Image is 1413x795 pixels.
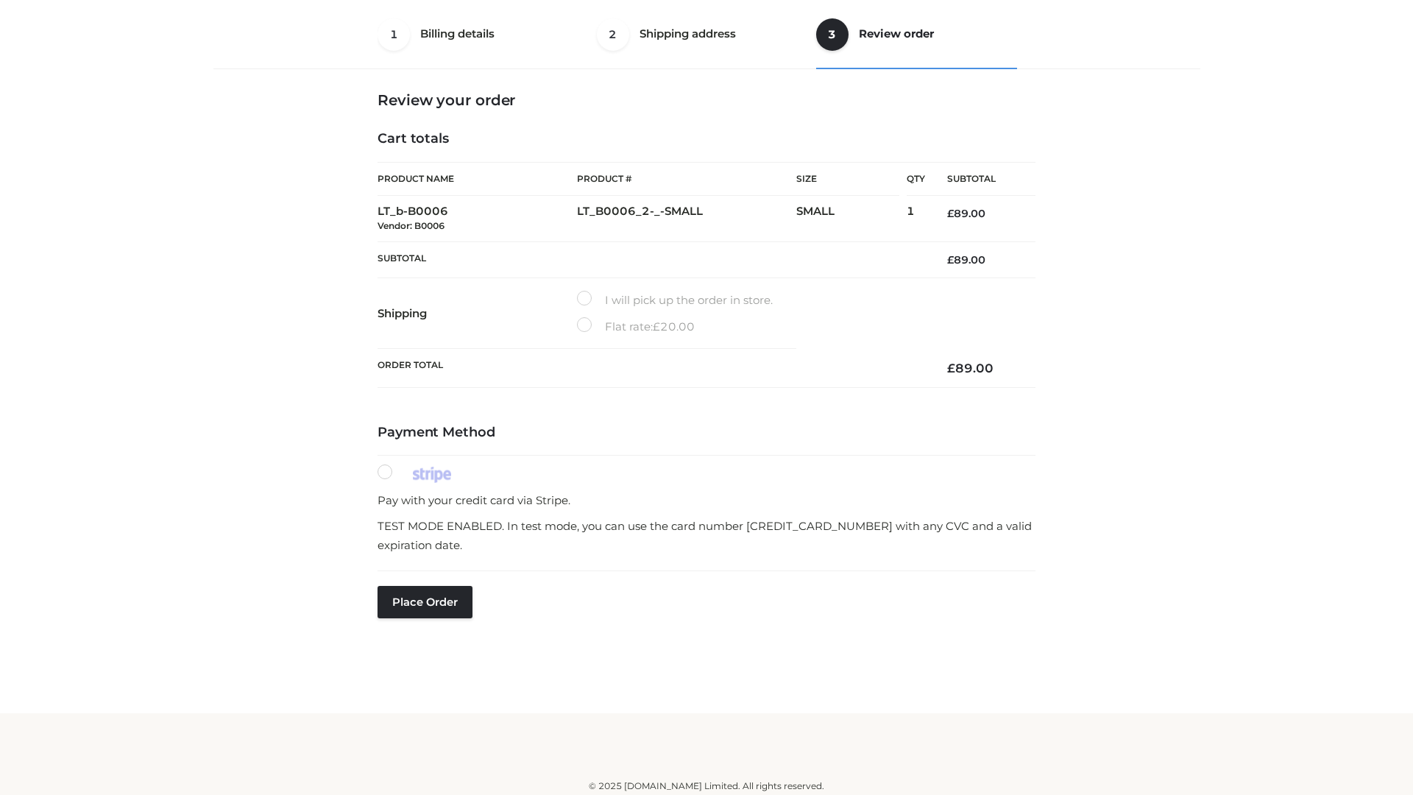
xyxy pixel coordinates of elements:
h4: Cart totals [378,131,1035,147]
th: Size [796,163,899,196]
div: © 2025 [DOMAIN_NAME] Limited. All rights reserved. [219,779,1194,794]
bdi: 89.00 [947,361,994,375]
small: Vendor: B0006 [378,220,445,231]
bdi: 89.00 [947,253,985,266]
bdi: 89.00 [947,207,985,220]
span: £ [947,253,954,266]
p: Pay with your credit card via Stripe. [378,491,1035,510]
th: Qty [907,162,925,196]
th: Subtotal [378,241,925,278]
span: £ [947,207,954,220]
td: LT_b-B0006 [378,196,577,242]
td: 1 [907,196,925,242]
p: TEST MODE ENABLED. In test mode, you can use the card number [CREDIT_CARD_NUMBER] with any CVC an... [378,517,1035,554]
th: Shipping [378,278,577,349]
th: Order Total [378,349,925,388]
bdi: 20.00 [653,319,695,333]
td: SMALL [796,196,907,242]
button: Place order [378,586,472,618]
th: Subtotal [925,163,1035,196]
td: LT_B0006_2-_-SMALL [577,196,796,242]
span: £ [653,319,660,333]
th: Product Name [378,162,577,196]
th: Product # [577,162,796,196]
span: £ [947,361,955,375]
h3: Review your order [378,91,1035,109]
h4: Payment Method [378,425,1035,441]
label: I will pick up the order in store. [577,291,773,310]
label: Flat rate: [577,317,695,336]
